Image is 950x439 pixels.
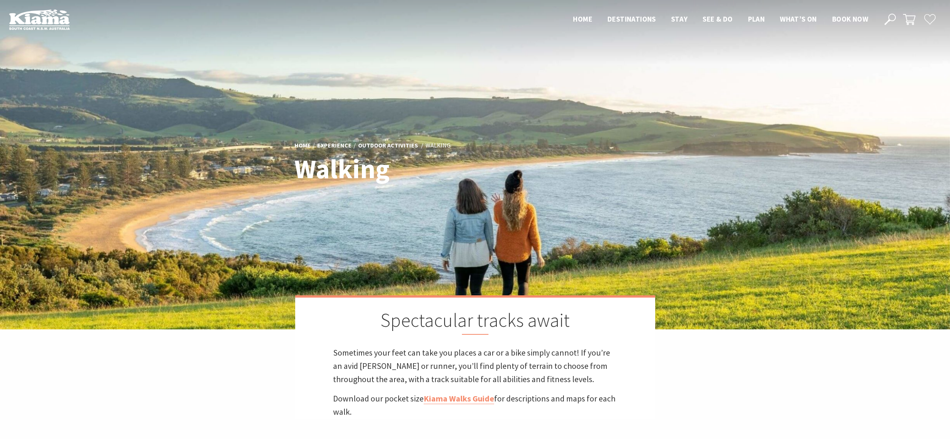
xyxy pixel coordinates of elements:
a: Outdoor Activities [358,141,418,150]
p: Sometimes your feet can take you places a car or a bike simply cannot! If you’re an avid [PERSON_... [333,346,617,386]
span: Home [573,14,592,24]
span: See & Do [703,14,732,24]
a: Home [294,141,311,150]
span: Destinations [607,14,656,24]
a: Kiama Walks Guide [424,393,494,404]
p: Download our pocket size for descriptions and maps for each walk. [333,392,617,419]
nav: Main Menu [565,13,876,26]
span: What’s On [780,14,817,24]
a: Experience [317,141,352,150]
span: Stay [671,14,688,24]
h1: Walking [294,154,509,183]
span: Plan [748,14,765,24]
h2: Spectacular tracks await [333,309,617,335]
span: Book now [832,14,868,24]
li: Walking [426,141,451,151]
img: Kiama Logo [9,9,70,30]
